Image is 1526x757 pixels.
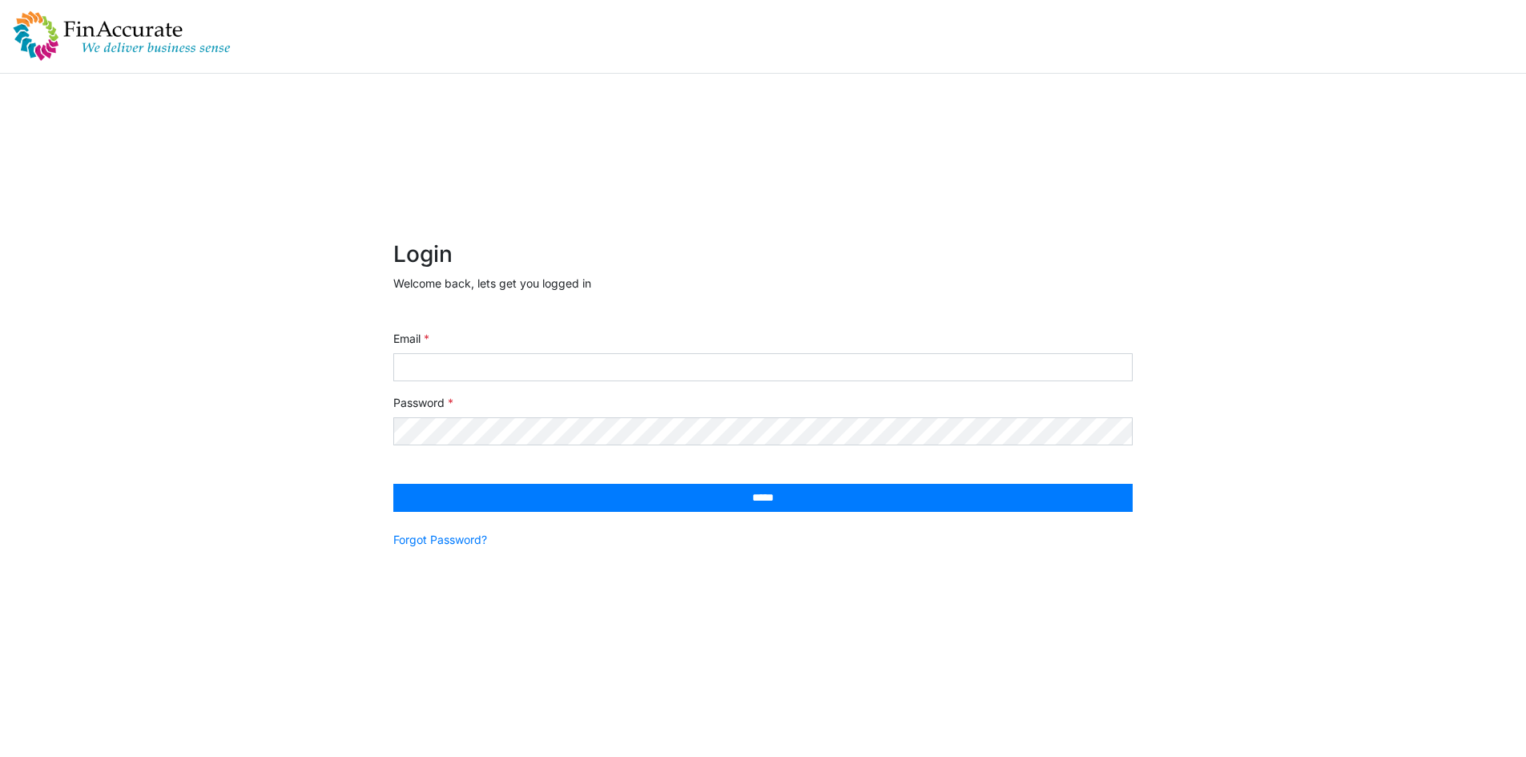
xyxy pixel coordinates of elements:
[393,394,453,411] label: Password
[393,531,487,548] a: Forgot Password?
[393,330,429,347] label: Email
[13,10,231,62] img: spp logo
[393,241,1133,268] h2: Login
[393,275,1133,292] p: Welcome back, lets get you logged in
